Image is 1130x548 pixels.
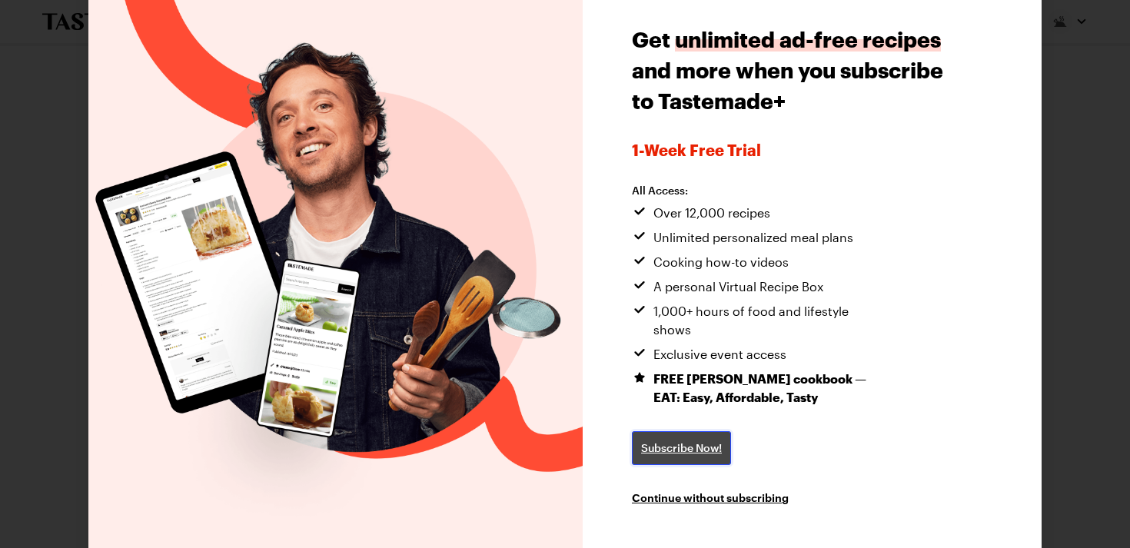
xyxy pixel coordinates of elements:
span: Subscribe Now! [641,440,722,456]
span: Over 12,000 recipes [653,204,770,222]
span: Unlimited personalized meal plans [653,228,853,247]
h2: All Access: [632,184,886,198]
a: Subscribe Now! [632,431,731,465]
h1: Get and more when you subscribe to Tastemade+ [632,24,948,116]
span: 1-week Free Trial [632,141,948,159]
span: Exclusive event access [653,345,786,364]
span: unlimited ad-free recipes [675,27,941,51]
span: Cooking how-to videos [653,253,789,271]
button: Continue without subscribing [632,490,789,505]
span: A personal Virtual Recipe Box [653,277,823,296]
span: 1,000+ hours of food and lifestyle shows [653,302,886,339]
span: FREE [PERSON_NAME] cookbook — EAT: Easy, Affordable, Tasty [653,370,886,407]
